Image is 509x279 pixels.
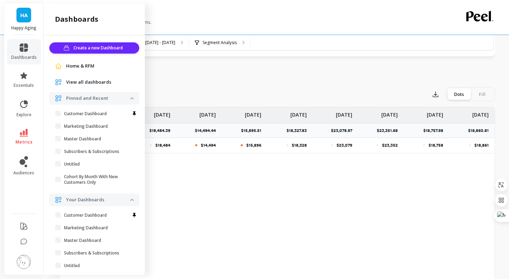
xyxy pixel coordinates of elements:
[149,128,175,133] p: $18,484.39
[55,95,62,102] img: navigation item icon
[55,63,62,70] img: navigation item icon
[16,112,31,118] span: explore
[423,128,447,133] p: $18,757.98
[287,128,311,133] p: $18,327.83
[331,128,356,133] p: $23,078.97
[20,11,28,19] span: HA
[377,128,402,133] p: $23,351.68
[82,41,112,46] div: Palavras-chave
[64,124,108,129] p: Marketing Dashboard
[20,11,34,17] div: v 4.0.25
[74,41,79,46] img: tab_keywords_by_traffic_grey.svg
[59,67,495,83] nav: Tabs
[49,42,139,54] button: Create a new Dashboard
[64,161,80,167] p: Untitled
[11,11,17,17] img: logo_orange.svg
[66,95,130,102] p: Pinned and Recent
[155,142,170,148] p: $18,484
[64,250,119,256] p: Subscribers & Subscriptions
[11,18,17,24] img: website_grey.svg
[64,212,107,218] p: Customer Dashboard
[64,225,108,231] p: Marketing Dashboard
[37,41,54,46] div: Domínio
[199,107,216,118] p: [DATE]
[241,128,266,133] p: $15,895.51
[201,142,216,148] p: $14,494
[66,196,130,203] p: Your Dashboards
[55,14,98,24] h2: dashboards
[14,83,34,88] span: essentials
[55,196,62,203] img: navigation item icon
[73,44,125,51] span: Create a new Dashboard
[130,199,134,201] img: down caret icon
[336,107,352,118] p: [DATE]
[471,89,494,100] div: Fill
[290,107,307,118] p: [DATE]
[11,25,37,31] p: Happy Aging
[18,18,100,24] div: [PERSON_NAME]: [DOMAIN_NAME]
[17,255,31,269] img: profile picture
[195,128,220,133] p: $14,494.44
[203,40,237,46] p: Segment Analysis
[29,41,35,46] img: tab_domain_overview_orange.svg
[66,63,94,70] span: Home & RFM
[15,139,33,145] span: metrics
[64,136,101,142] p: Master Dashboard
[64,238,101,243] p: Master Dashboard
[427,107,443,118] p: [DATE]
[66,79,111,86] span: View all dashboards
[64,149,119,154] p: Subscribers & Subscriptions
[382,142,398,148] p: $23,352
[13,170,34,176] span: audiences
[472,107,489,118] p: [DATE]
[154,107,170,118] p: [DATE]
[337,142,352,148] p: $23,079
[381,107,398,118] p: [DATE]
[55,79,62,86] img: navigation item icon
[64,174,130,185] p: Cohort By Month With New Customers Only
[64,263,80,268] p: Untitled
[64,111,107,117] p: Customer Dashboard
[66,79,134,86] a: View all dashboards
[474,142,489,148] p: $18,861
[292,142,307,148] p: $18,328
[11,55,37,60] span: dashboards
[447,89,471,100] div: Dots
[246,142,261,148] p: $15,896
[130,97,134,99] img: down caret icon
[429,142,443,148] p: $18,758
[245,107,261,118] p: [DATE]
[468,128,493,133] p: $18,860.81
